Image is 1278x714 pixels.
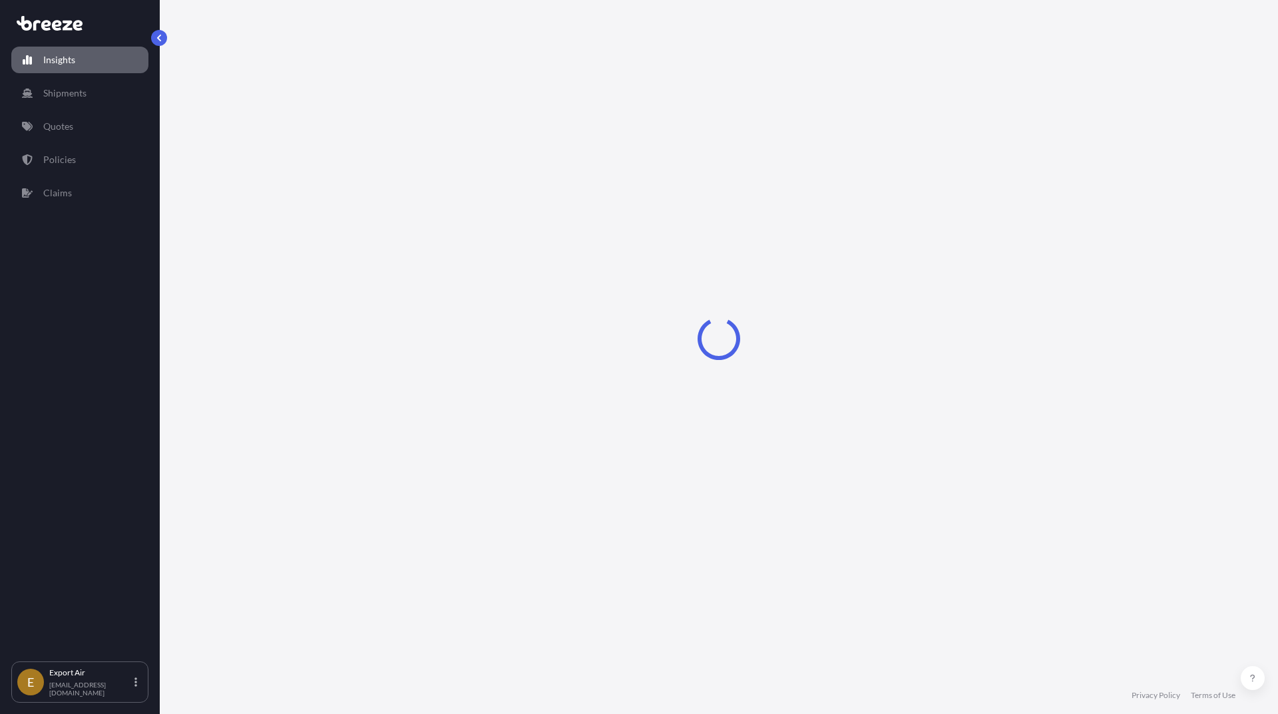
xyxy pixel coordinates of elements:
[43,186,72,200] p: Claims
[43,87,87,100] p: Shipments
[43,120,73,133] p: Quotes
[1191,690,1235,701] a: Terms of Use
[11,180,148,206] a: Claims
[43,53,75,67] p: Insights
[1132,690,1180,701] a: Privacy Policy
[11,80,148,106] a: Shipments
[11,146,148,173] a: Policies
[49,681,132,697] p: [EMAIL_ADDRESS][DOMAIN_NAME]
[11,113,148,140] a: Quotes
[43,153,76,166] p: Policies
[49,667,132,678] p: Export Air
[11,47,148,73] a: Insights
[27,675,34,689] span: E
